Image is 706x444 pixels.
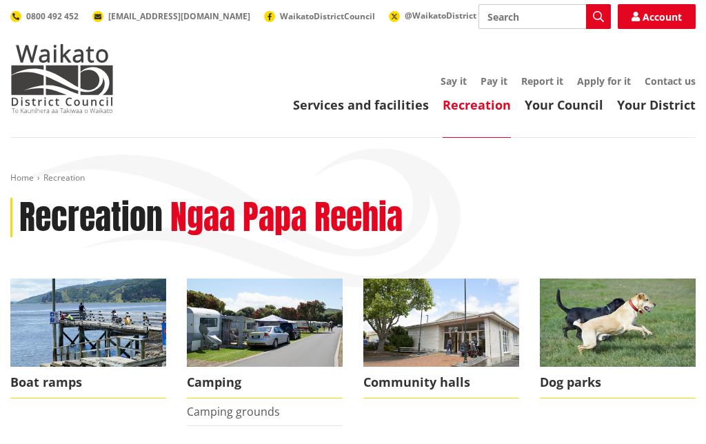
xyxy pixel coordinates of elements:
[405,10,476,21] span: @WaikatoDistrict
[10,172,696,184] nav: breadcrumb
[10,10,79,22] a: 0800 492 452
[540,367,696,398] span: Dog parks
[521,74,563,88] a: Report it
[10,279,166,398] a: Port Waikato council maintained boat ramp Boat ramps
[10,44,114,113] img: Waikato District Council - Te Kaunihera aa Takiwaa o Waikato
[540,279,696,366] img: Find your local dog park
[187,367,343,398] span: Camping
[577,74,631,88] a: Apply for it
[481,74,507,88] a: Pay it
[10,172,34,183] a: Home
[187,279,343,398] a: camping-ground-v2 Camping
[43,172,85,183] span: Recreation
[10,367,166,398] span: Boat ramps
[645,74,696,88] a: Contact us
[26,10,79,22] span: 0800 492 452
[618,4,696,29] a: Account
[170,198,403,238] h2: Ngaa Papa Reehia
[525,97,603,113] a: Your Council
[187,404,280,419] a: Camping grounds
[19,198,163,238] h1: Recreation
[389,10,476,21] a: @WaikatoDistrict
[293,97,429,113] a: Services and facilities
[441,74,467,88] a: Say it
[187,279,343,366] img: camping-ground-v2
[617,97,696,113] a: Your District
[540,279,696,398] a: Find your local dog park Dog parks
[363,279,519,366] img: Ngaruawahia Memorial Hall
[363,279,519,398] a: Ngaruawahia Memorial Hall Community halls
[92,10,250,22] a: [EMAIL_ADDRESS][DOMAIN_NAME]
[443,97,511,113] a: Recreation
[478,4,611,29] input: Search input
[264,10,375,22] a: WaikatoDistrictCouncil
[363,367,519,398] span: Community halls
[10,279,166,366] img: Port Waikato boat ramp
[280,10,375,22] span: WaikatoDistrictCouncil
[108,10,250,22] span: [EMAIL_ADDRESS][DOMAIN_NAME]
